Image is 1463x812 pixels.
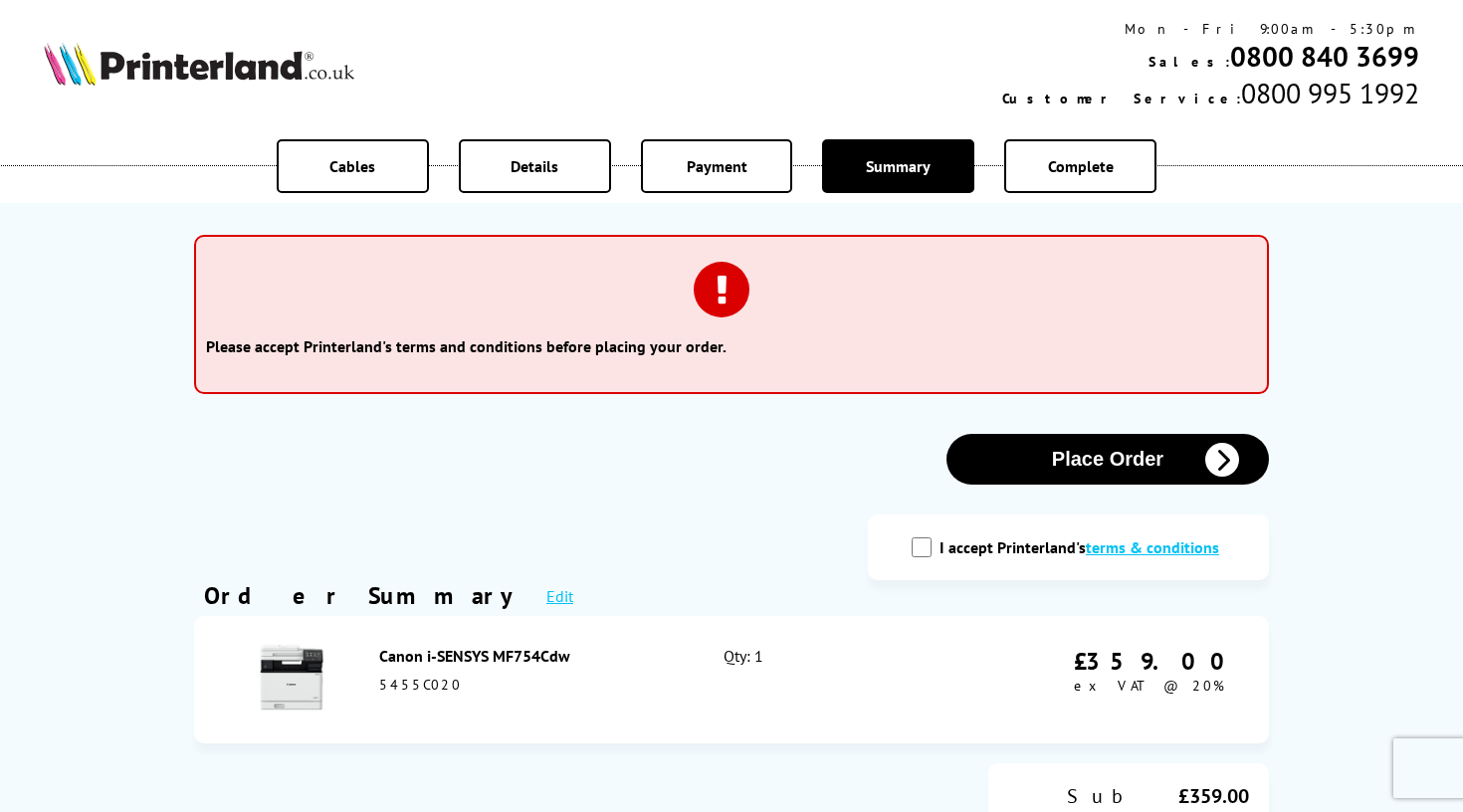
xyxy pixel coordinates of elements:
[1230,38,1419,75] a: 0800 840 3699
[1002,20,1419,38] div: Mon - Fri 9:00am - 5:30pm
[1074,677,1224,695] span: ex VAT @ 20%
[379,676,680,694] div: 5455C020
[511,156,558,176] span: Details
[1149,53,1230,71] span: Sales:
[687,156,747,176] span: Payment
[1241,75,1419,111] span: 0800 995 1992
[1048,156,1114,176] span: Complete
[546,586,573,606] a: Edit
[940,537,1229,557] label: I accept Printerland's
[44,42,354,86] img: Printerland Logo
[866,156,931,176] span: Summary
[1074,646,1239,677] div: £359.00
[206,336,1257,356] li: Please accept Printerland's terms and conditions before placing your order.
[257,643,326,712] img: Canon i-SENSYS MF754Cdw
[204,580,526,611] div: Order Summary
[946,434,1269,485] button: Place Order
[1002,90,1241,107] span: Customer Service:
[379,646,680,666] div: Canon i-SENSYS MF754Cdw
[329,156,375,176] span: Cables
[1086,537,1219,557] a: modal_tc
[724,646,930,713] div: Qty: 1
